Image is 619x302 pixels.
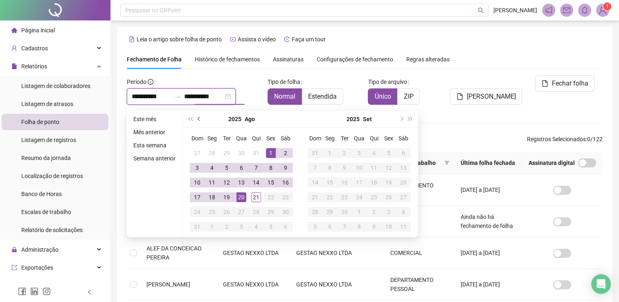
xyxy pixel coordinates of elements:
button: next-year [396,111,405,127]
span: Escalas de trabalho [21,209,71,215]
div: Open Intercom Messenger [591,274,611,294]
span: bell [581,7,588,14]
td: 2025-08-11 [205,175,219,190]
div: 12 [222,178,232,187]
td: 2025-08-27 [234,205,249,219]
th: Sáb [278,131,293,146]
td: 2025-08-30 [278,205,293,219]
td: 2025-09-18 [367,175,381,190]
td: 2025-08-21 [249,190,263,205]
td: 2025-09-01 [322,146,337,160]
span: Folha de ponto [21,119,59,125]
div: 8 [325,163,335,173]
span: notification [545,7,552,14]
td: 2025-08-07 [249,160,263,175]
div: 8 [266,163,276,173]
div: 25 [207,207,217,217]
div: 6 [281,222,290,232]
button: super-prev-year [186,111,195,127]
div: 24 [354,192,364,202]
td: 2025-10-10 [381,219,396,234]
button: [PERSON_NAME] [450,88,522,105]
td: 2025-08-24 [190,205,205,219]
span: youtube [230,36,236,42]
div: 28 [310,207,320,217]
td: 2025-09-09 [337,160,352,175]
div: 7 [310,163,320,173]
span: Normal [274,92,295,100]
li: Este mês [130,114,179,124]
div: 27 [398,192,408,202]
div: 10 [354,163,364,173]
span: ALEF DA CONCEICAO PEREIRA [146,245,202,261]
td: 2025-08-10 [190,175,205,190]
div: 19 [384,178,394,187]
div: 10 [192,178,202,187]
td: 2025-07-28 [205,146,219,160]
div: 23 [340,192,349,202]
span: instagram [43,287,51,295]
li: Esta semana [130,140,179,150]
th: Dom [308,131,322,146]
div: 29 [325,207,335,217]
td: 2025-09-24 [352,190,367,205]
th: Última folha fechada [454,152,522,174]
td: 2025-08-26 [219,205,234,219]
div: 27 [192,148,202,158]
td: 2025-09-25 [367,190,381,205]
td: 2025-10-05 [308,219,322,234]
span: Fechar folha [551,79,588,88]
td: GESTAO NEXXO LTDA [216,269,290,300]
td: 2025-10-08 [352,219,367,234]
button: super-next-year [406,111,415,127]
td: GESTAO NEXXO LTDA [290,237,383,269]
td: 2025-09-04 [367,146,381,160]
div: 17 [192,192,202,202]
td: 2025-09-13 [396,160,411,175]
td: RH [383,206,454,237]
div: 13 [236,178,246,187]
td: 2025-07-31 [249,146,263,160]
div: 20 [236,192,246,202]
div: 30 [236,148,246,158]
span: Cadastros [21,45,48,52]
div: 31 [251,148,261,158]
div: 31 [192,222,202,232]
td: 2025-09-30 [337,205,352,219]
div: 11 [398,222,408,232]
div: 27 [236,207,246,217]
span: Assinaturas [273,56,304,62]
td: 2025-10-04 [396,205,411,219]
div: 11 [369,163,379,173]
span: [PERSON_NAME] [466,92,515,101]
td: 2025-08-22 [263,190,278,205]
td: 2025-09-29 [322,205,337,219]
div: 20 [398,178,408,187]
span: history [284,36,290,42]
div: 3 [384,207,394,217]
div: 21 [251,192,261,202]
td: 2025-09-10 [352,160,367,175]
div: 28 [207,148,217,158]
td: 2025-08-23 [278,190,293,205]
td: 2025-09-11 [367,160,381,175]
div: 13 [398,163,408,173]
td: 2025-08-19 [219,190,234,205]
div: 5 [384,148,394,158]
span: user-add [11,45,17,51]
td: 2025-08-12 [219,175,234,190]
div: 5 [222,163,232,173]
span: Histórico de fechamentos [195,56,260,63]
td: [DATE] a [DATE] [454,174,522,206]
td: DEPARTAMENTO PESSOAL [383,269,454,300]
td: 2025-09-17 [352,175,367,190]
td: 2025-07-30 [234,146,249,160]
div: 8 [354,222,364,232]
div: 18 [207,192,217,202]
td: 2025-09-06 [396,146,411,160]
span: Relatório de solicitações [21,227,83,233]
div: 15 [266,178,276,187]
td: [DATE] a [DATE] [454,269,522,300]
span: to [174,93,181,100]
span: Tipo de folha [268,77,300,86]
